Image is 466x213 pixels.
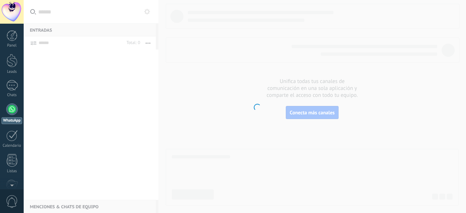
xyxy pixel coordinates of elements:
div: WhatsApp [1,117,22,124]
div: Chats [1,93,23,98]
div: Calendario [1,143,23,148]
div: Panel [1,43,23,48]
div: Listas [1,169,23,174]
div: Leads [1,70,23,74]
